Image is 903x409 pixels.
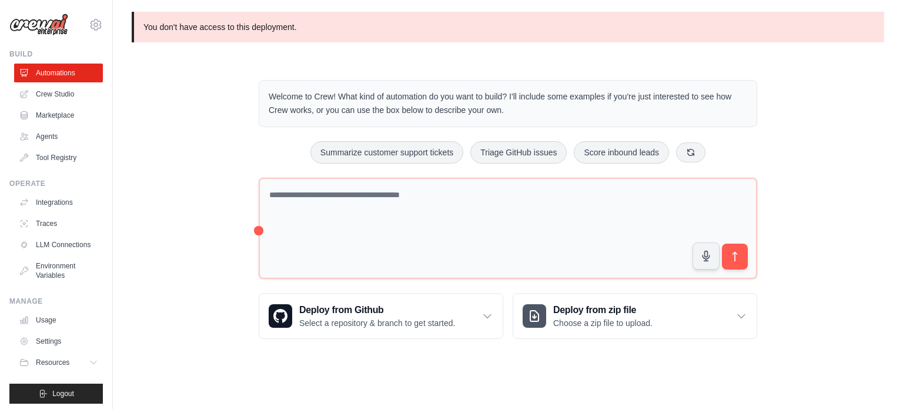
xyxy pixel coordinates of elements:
[14,353,103,372] button: Resources
[14,85,103,104] a: Crew Studio
[14,193,103,212] a: Integrations
[14,235,103,254] a: LLM Connections
[14,214,103,233] a: Traces
[553,317,653,329] p: Choose a zip file to upload.
[470,141,567,164] button: Triage GitHub issues
[299,317,455,329] p: Select a repository & branch to get started.
[269,90,747,117] p: Welcome to Crew! What kind of automation do you want to build? I'll include some examples if you'...
[14,64,103,82] a: Automations
[310,141,463,164] button: Summarize customer support tickets
[132,12,884,42] p: You don't have access to this deployment.
[553,303,653,317] h3: Deploy from zip file
[9,49,103,59] div: Build
[299,303,455,317] h3: Deploy from Github
[9,14,68,36] img: Logo
[9,384,103,404] button: Logout
[9,179,103,188] div: Operate
[14,311,103,330] a: Usage
[14,332,103,351] a: Settings
[9,297,103,306] div: Manage
[14,106,103,125] a: Marketplace
[52,389,74,398] span: Logout
[574,141,669,164] button: Score inbound leads
[14,257,103,285] a: Environment Variables
[14,127,103,146] a: Agents
[14,148,103,167] a: Tool Registry
[36,358,69,367] span: Resources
